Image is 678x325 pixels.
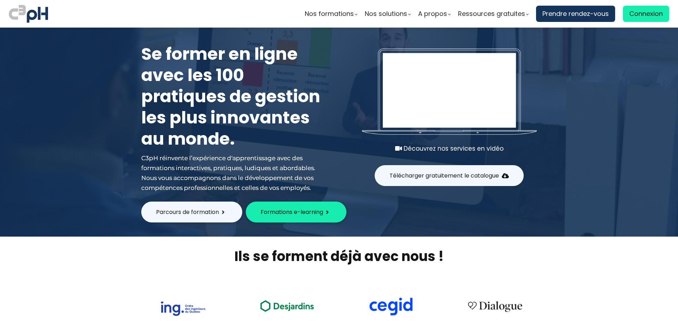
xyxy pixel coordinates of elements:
[141,43,325,150] h1: Se former en ligne avec les 100 pratiques de gestion les plus innovantes au monde.
[362,144,537,153] div: Découvrez nos services en vidéo
[418,8,447,19] span: A propos
[156,208,219,216] span: Parcours de formation
[623,6,669,22] a: Connexion
[542,8,609,19] span: Prendre rendez-vous
[246,202,346,222] button: Formations e-learning
[629,8,663,19] span: Connexion
[255,296,319,315] img: ea49a208ccc4d6e7deb170dc1c457f3b.png
[132,247,546,265] h2: Ils se forment déjà avec nous !
[368,297,414,316] img: cdf238afa6e766054af0b3fe9d0794df.png
[160,302,206,316] img: 73f878ca33ad2a469052bbe3fa4fd140.png
[365,8,407,19] span: Nos solutions
[536,6,615,22] a: Prendre rendez-vous
[141,202,242,222] button: Parcours de formation
[141,153,325,193] div: C3pH réinvente l’expérience d'apprentissage avec des formations interactives, pratiques, ludiques...
[261,208,323,216] span: Formations e-learning
[9,4,48,24] img: logo C3PH
[389,171,499,180] span: Télécharger gratuitement le catalogue
[305,8,354,19] span: Nos formations
[458,8,525,19] span: Ressources gratuites
[375,165,524,186] button: Télécharger gratuitement le catalogue
[463,297,527,316] img: 4cbfeea6ce3138713587aabb8dcf64fe.png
